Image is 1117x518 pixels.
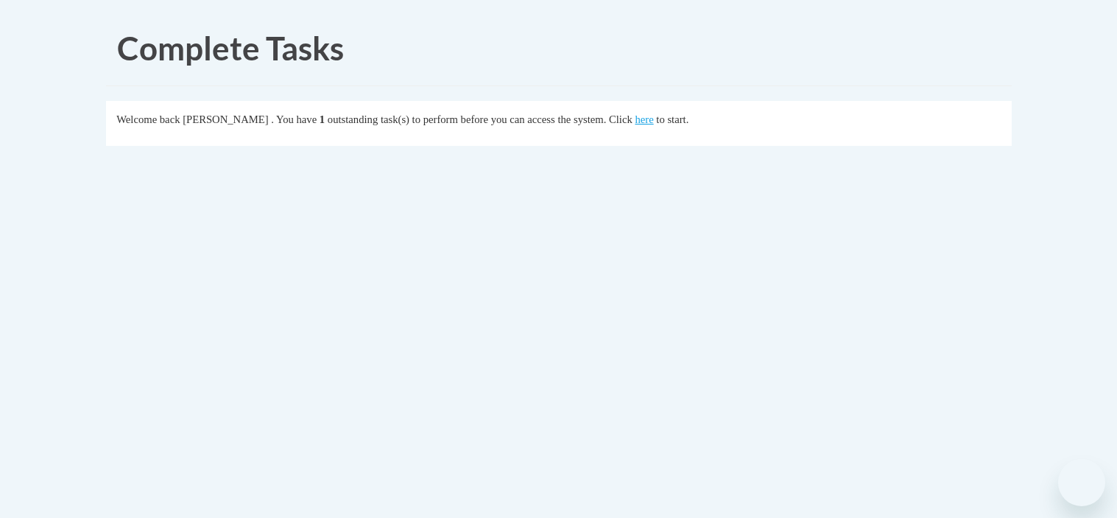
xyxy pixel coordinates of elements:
iframe: Button to launch messaging window [1058,459,1105,506]
span: Complete Tasks [117,29,344,67]
span: to start. [656,113,688,125]
span: . You have [271,113,317,125]
span: Welcome back [116,113,180,125]
span: [PERSON_NAME] [183,113,268,125]
a: here [635,113,653,125]
span: outstanding task(s) to perform before you can access the system. Click [328,113,633,125]
span: 1 [320,113,325,125]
